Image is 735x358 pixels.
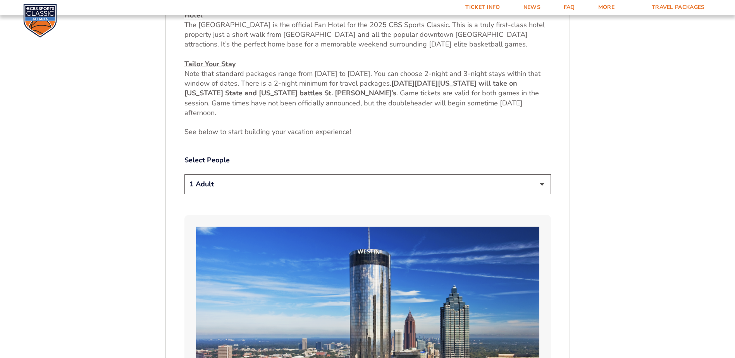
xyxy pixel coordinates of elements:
span: . Game tickets are valid for both games in the session. Game times have not been officially annou... [184,88,539,117]
label: Select People [184,155,551,165]
p: See below to start building your vacation e [184,127,551,137]
strong: [US_STATE] will take on [US_STATE] State and [US_STATE] battles St. [PERSON_NAME]’s [184,79,517,98]
img: CBS Sports Classic [23,4,57,38]
span: Note that standard packages range from [DATE] to [DATE]. You can choose 2-night and 3-night stays... [184,69,540,88]
u: Tailor Your Stay [184,59,236,69]
span: The [GEOGRAPHIC_DATA] is the official Fan Hotel for the 2025 CBS Sports Classic. This is a truly ... [184,20,545,49]
u: Hotel [184,10,203,20]
strong: [DATE][DATE] [391,79,438,88]
span: xperience! [319,127,351,136]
